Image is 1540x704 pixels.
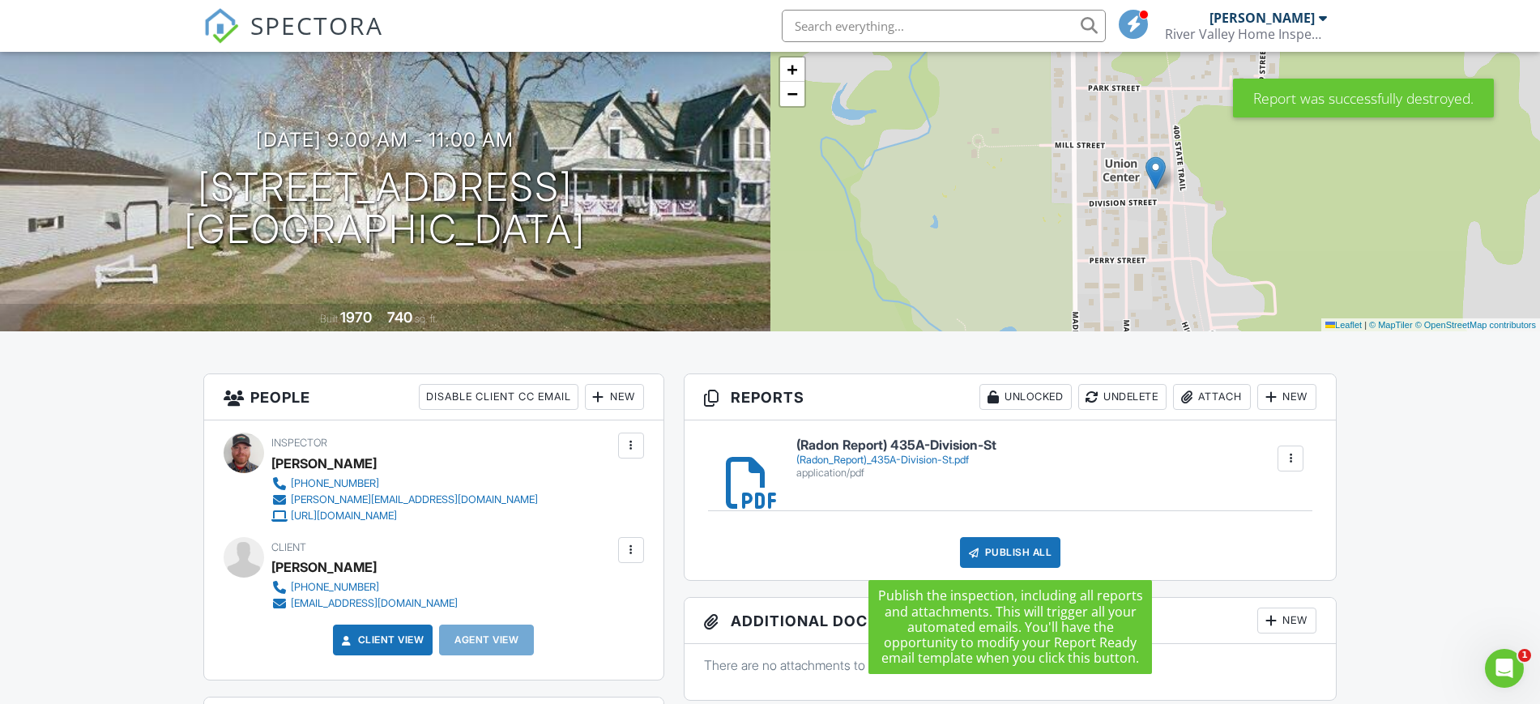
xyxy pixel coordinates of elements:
h1: [STREET_ADDRESS] [GEOGRAPHIC_DATA] [184,166,586,252]
a: © MapTiler [1369,320,1413,330]
div: Undelete [1078,384,1167,410]
iframe: Intercom live chat [1485,649,1524,688]
span: Client [271,541,306,553]
a: [URL][DOMAIN_NAME] [271,508,538,524]
span: − [787,83,797,104]
span: + [787,59,797,79]
div: application/pdf [796,467,996,480]
a: [PHONE_NUMBER] [271,579,458,595]
div: Unlocked [979,384,1072,410]
div: 1970 [340,309,372,326]
p: There are no attachments to this inspection. [704,656,1317,674]
div: Report was successfully destroyed. [1233,79,1494,117]
img: Marker [1145,156,1166,190]
div: Disable Client CC Email [419,384,578,410]
span: | [1364,320,1367,330]
a: [PHONE_NUMBER] [271,476,538,492]
a: Client View [339,632,424,648]
div: New [585,384,644,410]
span: Built [320,313,338,325]
a: Zoom in [780,58,804,82]
div: River Valley Home Inspections [1165,26,1327,42]
div: 740 [387,309,412,326]
h3: Additional Documents [685,598,1337,644]
h3: [DATE] 9:00 am - 11:00 am [256,129,514,151]
div: Attach [1173,384,1251,410]
a: [PERSON_NAME][EMAIL_ADDRESS][DOMAIN_NAME] [271,492,538,508]
div: [PHONE_NUMBER] [291,477,379,490]
div: [PERSON_NAME][EMAIL_ADDRESS][DOMAIN_NAME] [291,493,538,506]
div: Publish All [960,537,1061,568]
div: [EMAIL_ADDRESS][DOMAIN_NAME] [291,597,458,610]
span: SPECTORA [250,8,383,42]
div: [PERSON_NAME] [271,451,377,476]
div: New [1257,608,1316,634]
span: sq. ft. [415,313,437,325]
h6: (Radon Report) 435A-Division-St [796,438,996,453]
h3: Reports [685,374,1337,420]
h3: People [204,374,663,420]
a: (Radon Report) 435A-Division-St (Radon_Report)_435A-Division-St.pdf application/pdf [796,438,996,480]
div: [PERSON_NAME] [1209,10,1315,26]
div: (Radon_Report)_435A-Division-St.pdf [796,454,996,467]
a: Zoom out [780,82,804,106]
div: [PERSON_NAME] [271,555,377,579]
div: New [1257,384,1316,410]
input: Search everything... [782,10,1106,42]
a: © OpenStreetMap contributors [1415,320,1536,330]
span: Inspector [271,437,327,449]
a: [EMAIL_ADDRESS][DOMAIN_NAME] [271,595,458,612]
span: 1 [1518,649,1531,662]
img: The Best Home Inspection Software - Spectora [203,8,239,44]
div: [PHONE_NUMBER] [291,581,379,594]
div: [URL][DOMAIN_NAME] [291,510,397,523]
a: SPECTORA [203,22,383,56]
a: Leaflet [1325,320,1362,330]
